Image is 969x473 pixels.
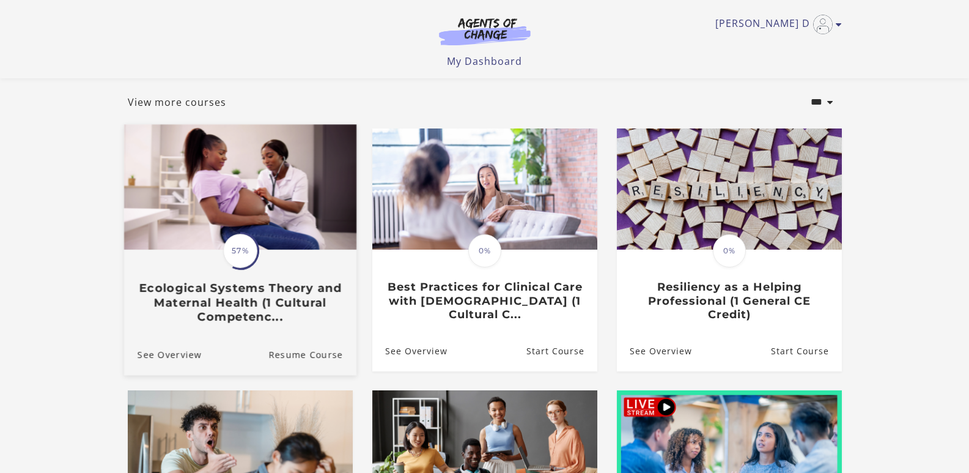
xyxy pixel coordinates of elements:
span: 0% [713,234,746,267]
h3: Best Practices for Clinical Care with [DEMOGRAPHIC_DATA] (1 Cultural C... [385,280,584,322]
a: My Dashboard [447,54,522,68]
span: 57% [223,234,257,268]
a: Resiliency as a Helping Professional (1 General CE Credit): See Overview [617,331,692,371]
a: Resiliency as a Helping Professional (1 General CE Credit): Resume Course [770,331,841,371]
img: Agents of Change Logo [426,17,543,45]
h3: Resiliency as a Helping Professional (1 General CE Credit) [630,280,828,322]
a: Toggle menu [715,15,836,34]
a: View more courses [128,95,226,110]
a: Ecological Systems Theory and Maternal Health (1 Cultural Competenc...: See Overview [123,333,201,374]
h3: Ecological Systems Theory and Maternal Health (1 Cultural Competenc... [137,281,342,324]
a: Best Practices for Clinical Care with Asian Americans (1 Cultural C...: Resume Course [526,331,597,371]
a: Ecological Systems Theory and Maternal Health (1 Cultural Competenc...: Resume Course [268,333,356,374]
span: 0% [468,234,501,267]
a: Best Practices for Clinical Care with Asian Americans (1 Cultural C...: See Overview [372,331,448,371]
